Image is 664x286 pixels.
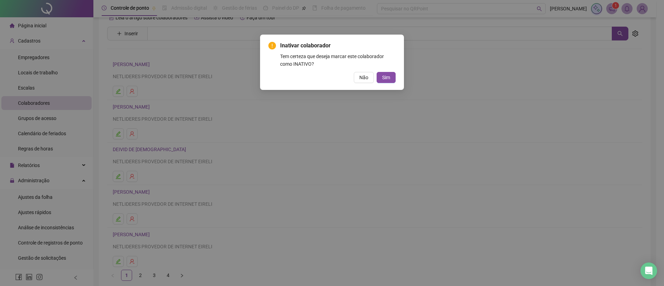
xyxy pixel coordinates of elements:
[359,74,368,81] span: Não
[377,72,396,83] button: Sim
[268,42,276,49] span: exclamation-circle
[382,74,390,81] span: Sim
[354,72,374,83] button: Não
[280,42,331,49] span: Inativar colaborador
[280,54,384,67] span: Tem certeza que deseja marcar este colaborador como INATIVO?
[640,262,657,279] div: Open Intercom Messenger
